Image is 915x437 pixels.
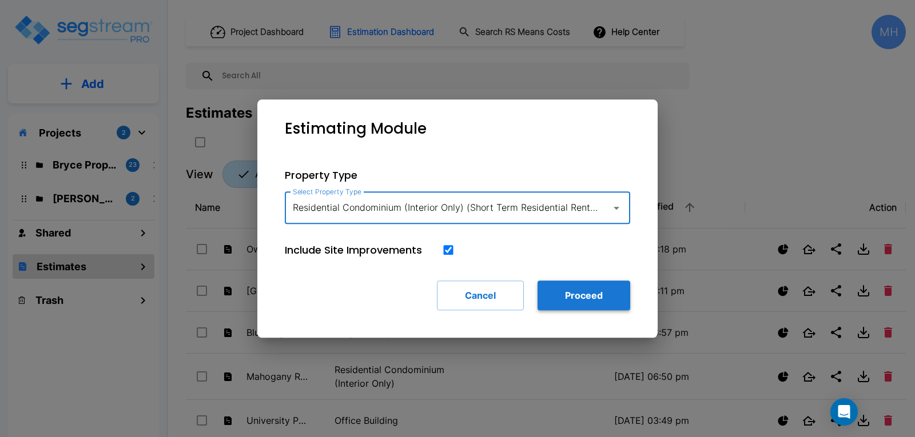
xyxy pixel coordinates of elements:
button: Cancel [437,280,524,310]
label: Select Property Type [293,187,361,197]
button: Proceed [538,280,630,310]
p: Include Site Improvements [285,242,422,258]
p: Property Type [285,167,630,183]
div: Open Intercom Messenger [830,398,858,426]
p: Estimating Module [285,118,427,140]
